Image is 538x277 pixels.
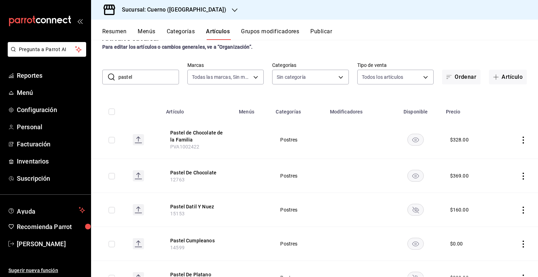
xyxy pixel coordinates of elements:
[450,136,469,143] div: $ 328.00
[170,144,200,150] span: PVA1002422
[167,28,195,40] button: Categorías
[17,71,85,80] span: Reportes
[520,241,527,248] button: actions
[235,98,271,121] th: Menús
[407,238,424,250] button: availability-product
[102,28,126,40] button: Resumen
[116,6,226,14] h3: Sucursal: Cuerno ([GEOGRAPHIC_DATA])
[102,44,253,50] strong: Para editar los artículos o cambios generales, ve a “Organización”.
[170,211,185,216] span: 15153
[17,139,85,149] span: Facturación
[17,105,85,115] span: Configuración
[450,206,469,213] div: $ 160.00
[280,207,317,212] span: Postres
[520,137,527,144] button: actions
[272,63,349,68] label: Categorías
[187,63,264,68] label: Marcas
[8,42,86,57] button: Pregunta a Parrot AI
[407,134,424,146] button: availability-product
[442,70,481,84] button: Ordenar
[280,173,317,178] span: Postres
[170,245,185,250] span: 14599
[407,170,424,182] button: availability-product
[310,28,332,40] button: Publicar
[17,88,85,97] span: Menú
[271,98,325,121] th: Categorías
[118,70,179,84] input: Buscar artículo
[170,203,226,210] button: edit-product-location
[17,122,85,132] span: Personal
[241,28,299,40] button: Grupos modificadores
[520,207,527,214] button: actions
[390,98,442,121] th: Disponible
[102,28,538,40] div: navigation tabs
[362,74,403,81] span: Todos los artículos
[170,237,226,244] button: edit-product-location
[489,70,527,84] button: Artículo
[407,204,424,216] button: availability-product
[77,18,83,24] button: open_drawer_menu
[170,177,185,182] span: 12763
[326,98,390,121] th: Modificadores
[19,46,75,53] span: Pregunta a Parrot AI
[138,28,155,40] button: Menús
[17,157,85,166] span: Inventarios
[206,28,230,40] button: Artículos
[442,98,497,121] th: Precio
[162,98,235,121] th: Artículo
[192,74,251,81] span: Todas las marcas, Sin marca
[450,240,463,247] div: $ 0.00
[450,172,469,179] div: $ 369.00
[17,206,76,214] span: Ayuda
[170,129,226,143] button: edit-product-location
[17,239,85,249] span: [PERSON_NAME]
[8,267,85,274] span: Sugerir nueva función
[17,174,85,183] span: Suscripción
[520,173,527,180] button: actions
[277,74,306,81] span: Sin categoría
[17,222,85,231] span: Recomienda Parrot
[357,63,434,68] label: Tipo de venta
[5,51,86,58] a: Pregunta a Parrot AI
[280,241,317,246] span: Postres
[170,169,226,176] button: edit-product-location
[280,137,317,142] span: Postres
